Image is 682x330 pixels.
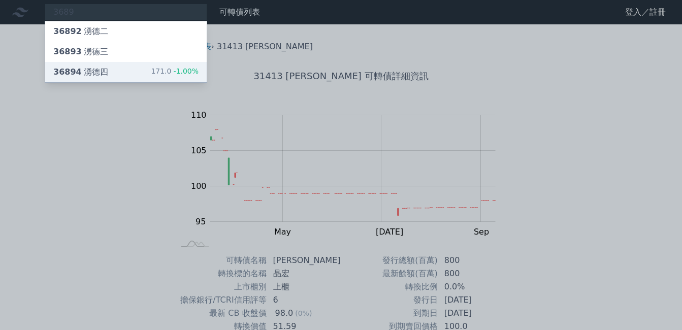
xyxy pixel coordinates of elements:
[45,42,207,62] a: 36893湧德三
[53,66,108,78] div: 湧德四
[53,25,108,38] div: 湧德二
[53,47,82,56] span: 36893
[53,46,108,58] div: 湧德三
[45,62,207,82] a: 36894湧德四 171.0-1.00%
[53,26,82,36] span: 36892
[171,67,199,75] span: -1.00%
[45,21,207,42] a: 36892湧德二
[53,67,82,77] span: 36894
[151,66,199,78] div: 171.0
